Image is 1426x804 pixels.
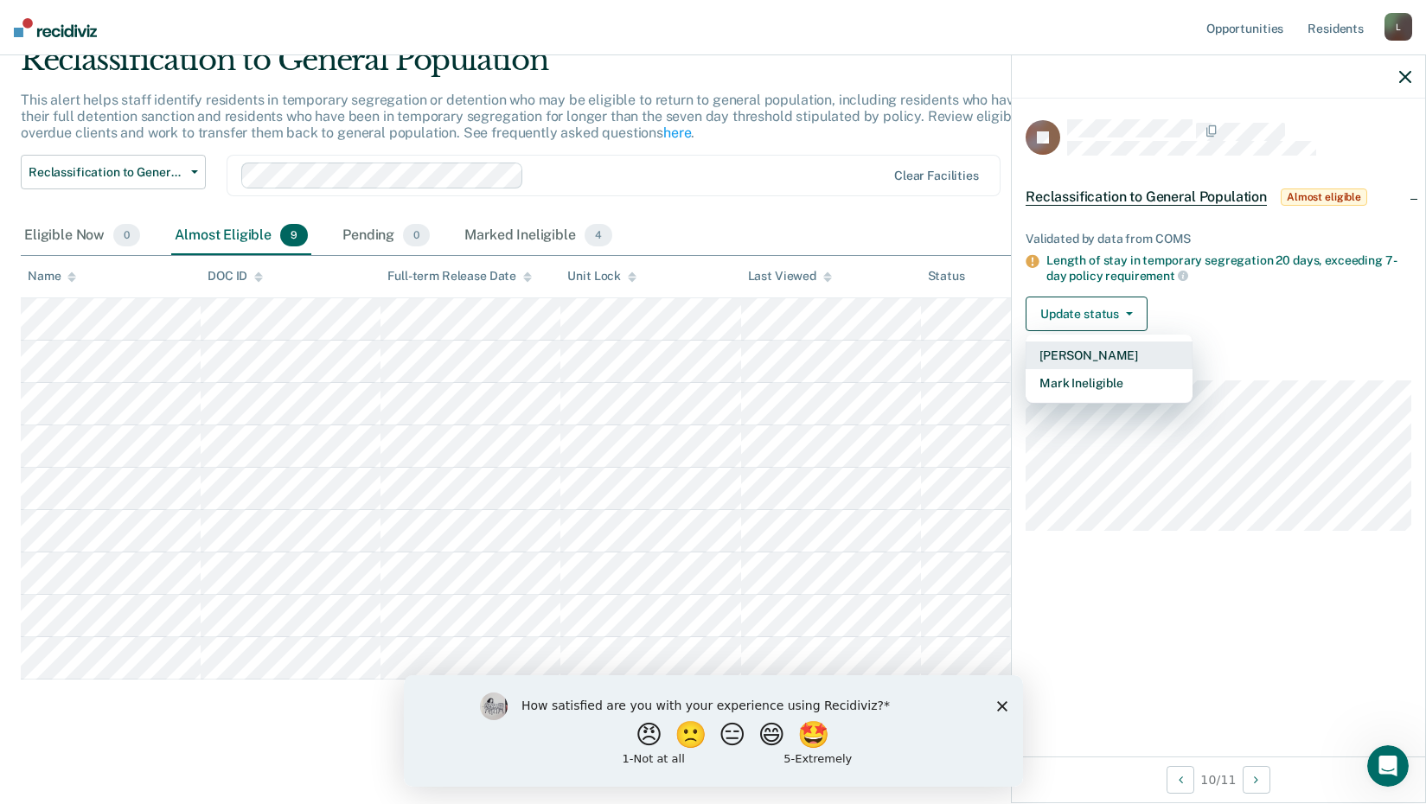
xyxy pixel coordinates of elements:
[208,269,263,284] div: DOC ID
[14,18,97,37] img: Recidiviz
[1026,188,1267,206] span: Reclassification to General Population
[1012,169,1425,225] div: Reclassification to General PopulationAlmost eligible
[748,269,832,284] div: Last Viewed
[171,217,311,255] div: Almost Eligible
[339,217,433,255] div: Pending
[1026,341,1193,369] button: [PERSON_NAME]
[28,269,76,284] div: Name
[1046,253,1411,283] div: Length of stay in temporary segregation 20 days, exceeding 7-day policy requirement
[1167,766,1194,794] button: Previous Opportunity
[387,269,532,284] div: Full-term Release Date
[1026,297,1148,331] button: Update status
[280,224,308,246] span: 9
[461,217,616,255] div: Marked Ineligible
[928,269,965,284] div: Status
[894,169,979,183] div: Clear facilities
[113,224,140,246] span: 0
[1026,369,1193,397] button: Mark Ineligible
[1012,756,1425,802] div: 10 / 11
[21,217,144,255] div: Eligible Now
[1384,13,1412,41] div: L
[403,224,430,246] span: 0
[1026,232,1411,246] div: Validated by data from COMS
[21,42,1090,92] div: Reclassification to General Population
[1367,745,1409,787] iframe: Intercom live chat
[1281,188,1367,206] span: Almost eligible
[567,269,636,284] div: Unit Lock
[1026,359,1411,373] dt: Incarceration
[585,224,612,246] span: 4
[404,675,1023,787] iframe: Survey by Kim from Recidiviz
[1243,766,1270,794] button: Next Opportunity
[29,165,184,180] span: Reclassification to General Population
[663,124,691,141] a: here
[21,92,1066,141] p: This alert helps staff identify residents in temporary segregation or detention who may be eligib...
